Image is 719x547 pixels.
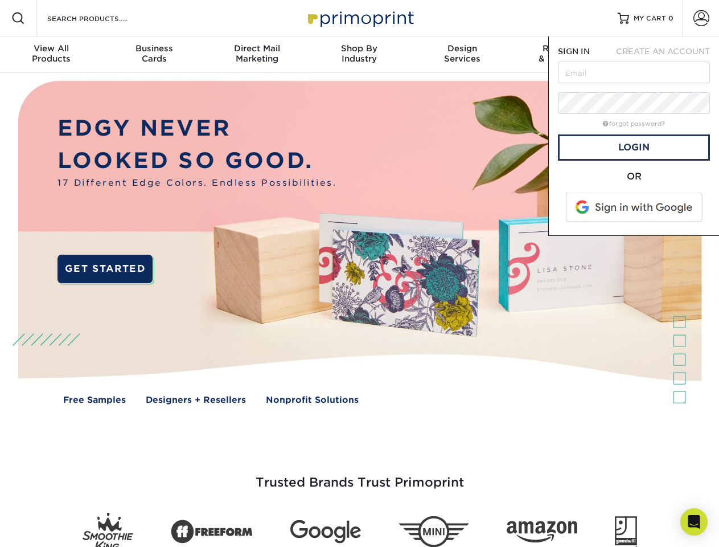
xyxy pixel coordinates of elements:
p: LOOKED SO GOOD. [57,145,336,177]
span: 0 [668,14,673,22]
a: Free Samples [63,394,126,407]
p: EDGY NEVER [57,112,336,145]
div: Industry [308,43,410,64]
a: forgot password? [603,120,665,128]
img: Primoprint [303,6,417,30]
a: Login [558,134,710,161]
a: Shop ByIndustry [308,36,410,73]
a: GET STARTED [57,255,153,283]
div: Services [411,43,513,64]
span: CREATE AN ACCOUNT [616,47,710,56]
img: Google [290,520,361,544]
a: Nonprofit Solutions [266,394,359,407]
span: SIGN IN [558,47,590,56]
span: Business [102,43,205,54]
div: OR [558,170,710,183]
input: Email [558,62,710,83]
span: Shop By [308,43,410,54]
a: BusinessCards [102,36,205,73]
span: Resources [513,43,616,54]
a: Direct MailMarketing [206,36,308,73]
h3: Trusted Brands Trust Primoprint [27,448,693,504]
a: DesignServices [411,36,513,73]
span: Direct Mail [206,43,308,54]
span: Design [411,43,513,54]
div: & Templates [513,43,616,64]
div: Marketing [206,43,308,64]
img: Goodwill [615,516,637,547]
a: Resources& Templates [513,36,616,73]
div: Open Intercom Messenger [680,508,708,536]
div: Cards [102,43,205,64]
a: Designers + Resellers [146,394,246,407]
img: Amazon [507,521,577,543]
span: MY CART [634,14,666,23]
span: 17 Different Edge Colors. Endless Possibilities. [57,177,336,190]
input: SEARCH PRODUCTS..... [46,11,157,25]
